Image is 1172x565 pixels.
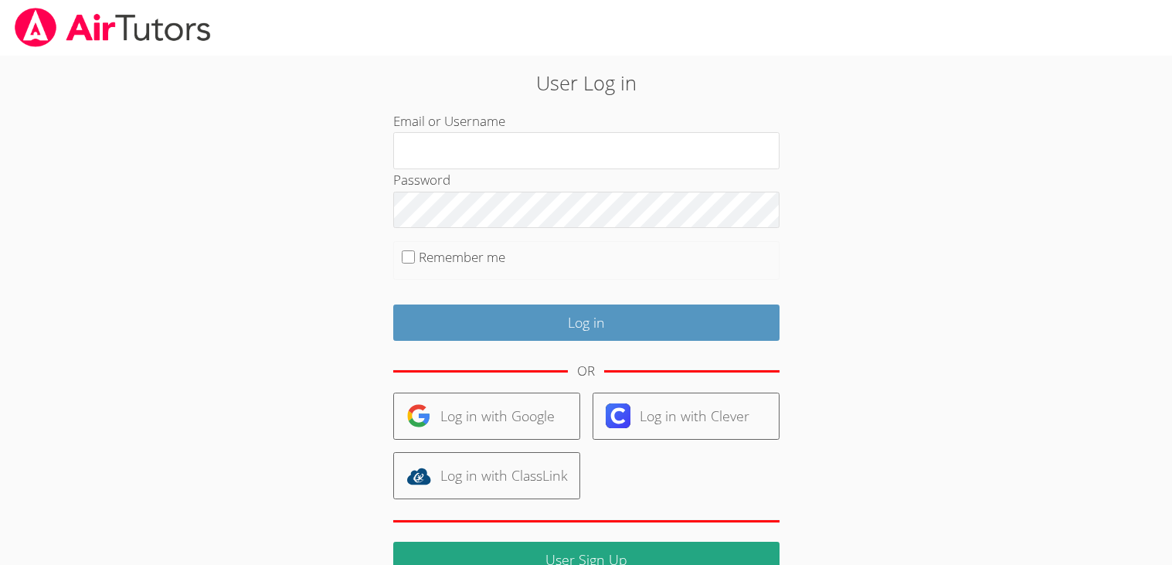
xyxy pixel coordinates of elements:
a: Log in with Google [393,393,580,440]
img: google-logo-50288ca7cdecda66e5e0955fdab243c47b7ad437acaf1139b6f446037453330a.svg [406,403,431,428]
img: clever-logo-6eab21bc6e7a338710f1a6ff85c0baf02591cd810cc4098c63d3a4b26e2feb20.svg [606,403,630,428]
input: Log in [393,305,780,341]
h2: User Log in [270,68,902,97]
img: airtutors_banner-c4298cdbf04f3fff15de1276eac7730deb9818008684d7c2e4769d2f7ddbe033.png [13,8,212,47]
a: Log in with ClassLink [393,452,580,499]
div: OR [577,360,595,383]
label: Email or Username [393,112,505,130]
label: Remember me [419,248,505,266]
label: Password [393,171,450,189]
img: classlink-logo-d6bb404cc1216ec64c9a2012d9dc4662098be43eaf13dc465df04b49fa7ab582.svg [406,464,431,488]
a: Log in with Clever [593,393,780,440]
